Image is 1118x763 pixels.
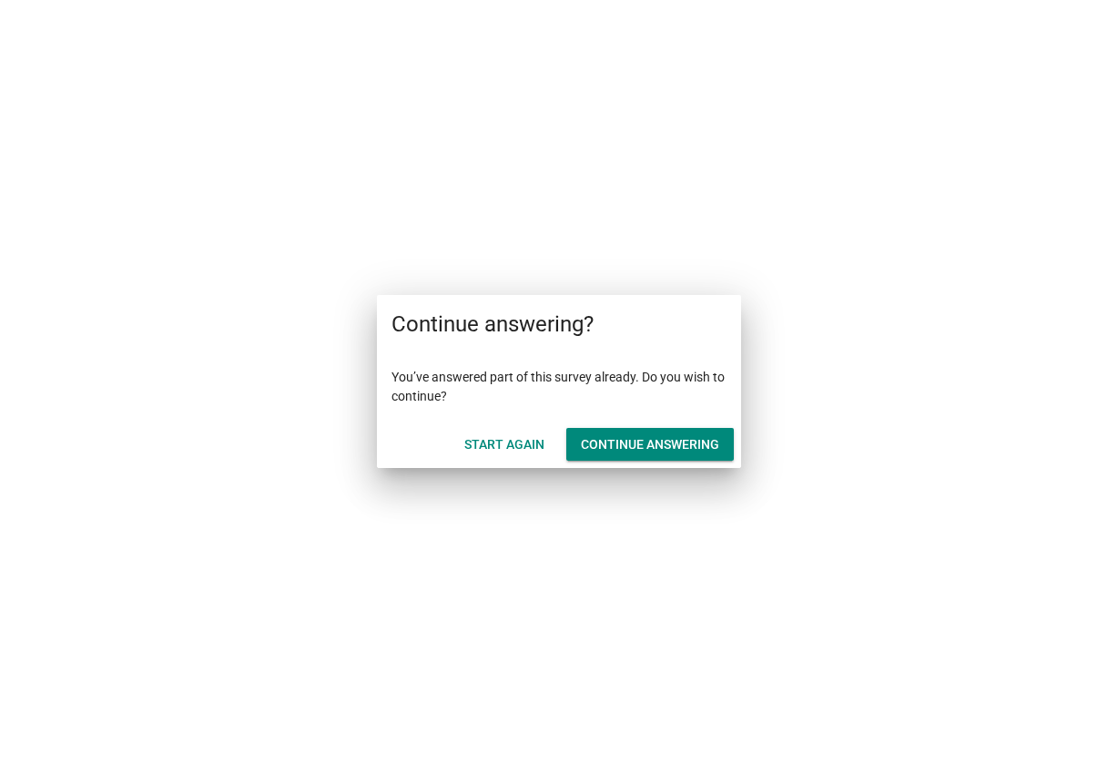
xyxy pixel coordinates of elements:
[566,428,734,461] button: Continue answering
[450,428,559,461] button: Start Again
[377,295,741,353] div: Continue answering?
[581,435,719,454] div: Continue answering
[464,435,544,454] div: Start Again
[377,353,741,421] div: You’ve answered part of this survey already. Do you wish to continue?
